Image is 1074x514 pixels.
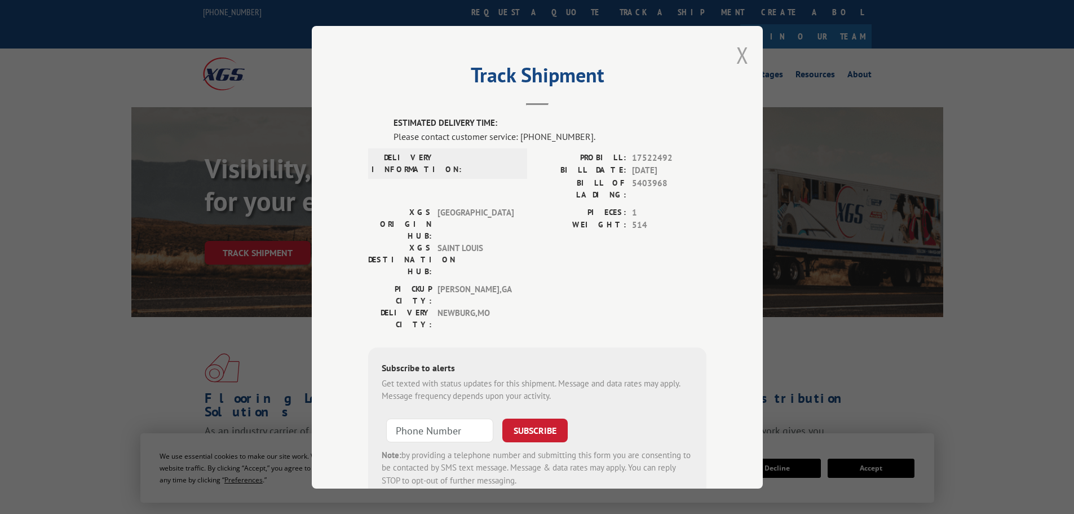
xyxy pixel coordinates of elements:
label: XGS ORIGIN HUB: [368,206,432,241]
label: BILL OF LADING: [537,177,626,200]
div: Subscribe to alerts [382,361,693,377]
div: Please contact customer service: [PHONE_NUMBER]. [394,129,706,143]
span: 1 [632,206,706,219]
h2: Track Shipment [368,67,706,89]
input: Phone Number [386,418,493,442]
span: SAINT LOUIS [437,241,514,277]
label: PICKUP CITY: [368,283,432,306]
span: 5403968 [632,177,706,200]
label: ESTIMATED DELIVERY TIME: [394,117,706,130]
label: PIECES: [537,206,626,219]
span: 514 [632,219,706,232]
label: PROBILL: [537,151,626,164]
span: NEWBURG , MO [437,306,514,330]
div: by providing a telephone number and submitting this form you are consenting to be contacted by SM... [382,449,693,487]
label: DELIVERY INFORMATION: [372,151,435,175]
label: BILL DATE: [537,164,626,177]
button: Close modal [736,40,749,70]
div: Get texted with status updates for this shipment. Message and data rates may apply. Message frequ... [382,377,693,402]
strong: Note: [382,449,401,460]
label: XGS DESTINATION HUB: [368,241,432,277]
label: DELIVERY CITY: [368,306,432,330]
label: WEIGHT: [537,219,626,232]
button: SUBSCRIBE [502,418,568,442]
span: 17522492 [632,151,706,164]
span: [DATE] [632,164,706,177]
span: [GEOGRAPHIC_DATA] [437,206,514,241]
span: [PERSON_NAME] , GA [437,283,514,306]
